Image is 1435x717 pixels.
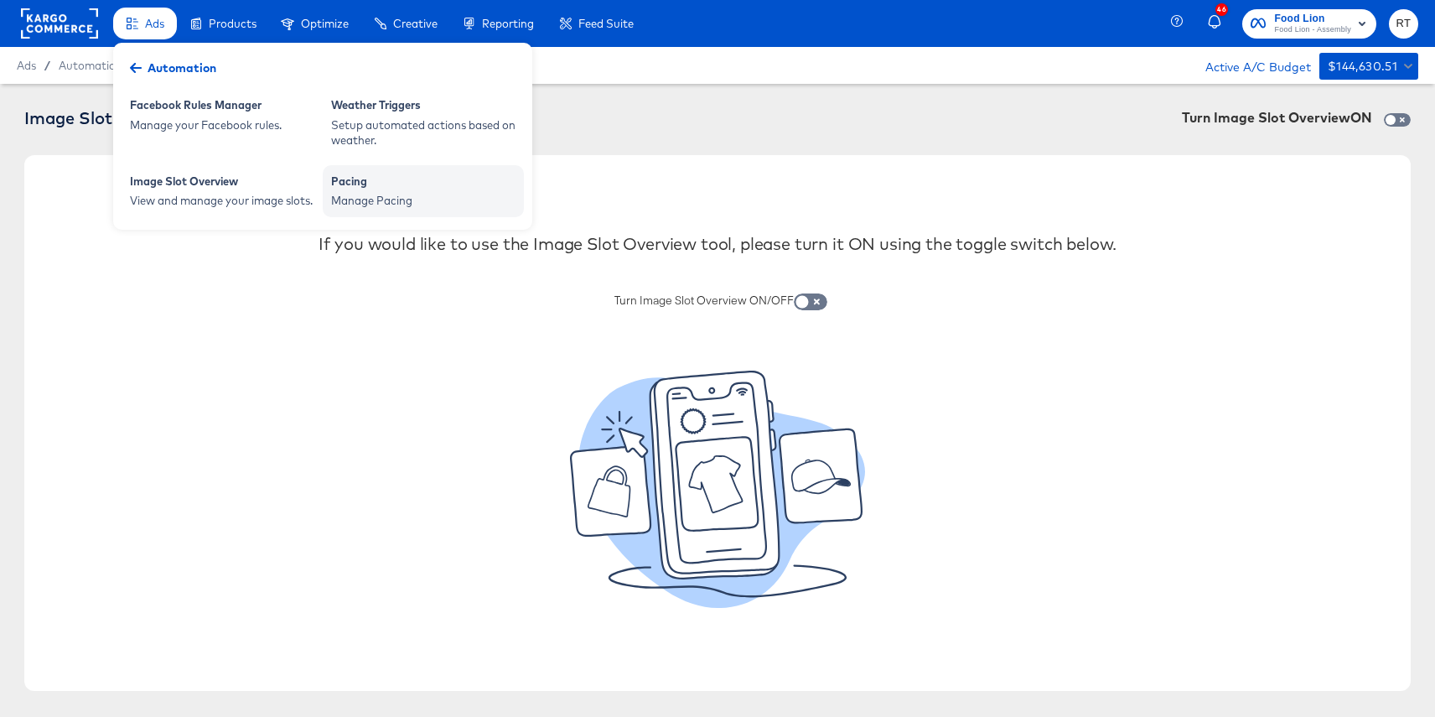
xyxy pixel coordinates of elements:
span: Ads [17,59,36,72]
span: Food Lion [1274,10,1351,28]
span: Ads [145,17,164,30]
span: RT [1396,14,1412,34]
span: Reporting [482,17,534,30]
div: If you would like to use the Image Slot Overview tool, please turn it ON using the toggle switch ... [319,234,1117,254]
span: / [36,59,59,72]
span: Automation [59,59,122,72]
button: $144,630.51 [1319,53,1418,80]
button: 46 [1205,8,1234,40]
div: Active A/C Budget [1188,53,1311,78]
div: Turn Image Slot Overview ON/OFF [614,293,821,309]
span: Products [209,17,256,30]
span: Creative [393,17,438,30]
button: RT [1389,9,1418,39]
span: Optimize [301,17,349,30]
span: Feed Suite [578,17,634,30]
button: Food LionFood Lion - Assembly [1242,9,1376,39]
div: Turn Image Slot Overview ON [1182,108,1372,127]
div: $144,630.51 [1328,56,1397,77]
div: 46 [1215,3,1228,16]
span: Food Lion - Assembly [1274,23,1351,37]
div: Image Slot Overview [24,108,194,128]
